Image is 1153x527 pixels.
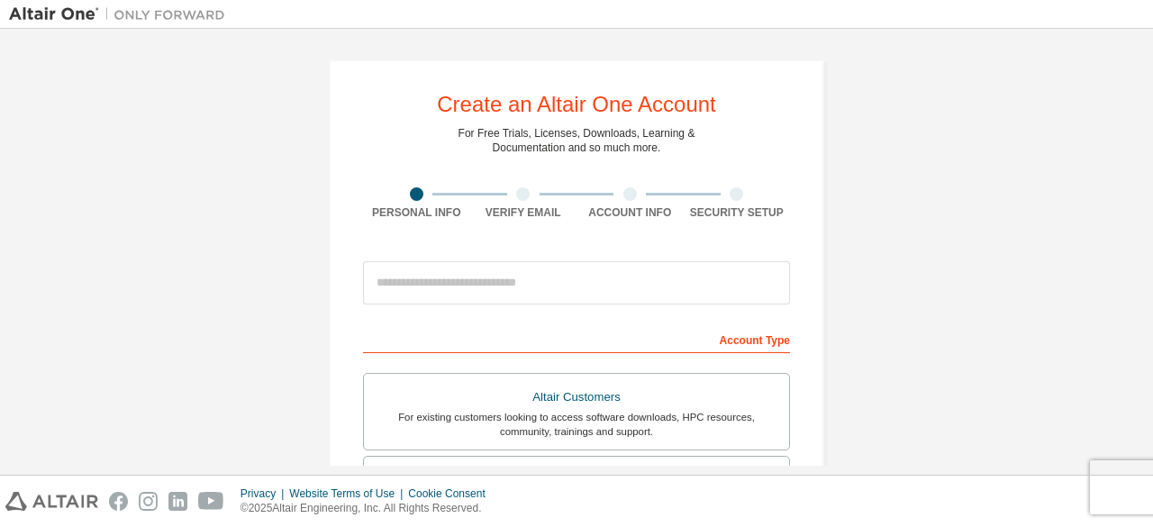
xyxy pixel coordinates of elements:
img: Altair One [9,5,234,23]
img: facebook.svg [109,492,128,511]
div: Create an Altair One Account [437,94,716,115]
img: altair_logo.svg [5,492,98,511]
img: linkedin.svg [168,492,187,511]
div: For Free Trials, Licenses, Downloads, Learning & Documentation and so much more. [458,126,695,155]
p: © 2025 Altair Engineering, Inc. All Rights Reserved. [241,501,496,516]
div: Cookie Consent [408,486,495,501]
div: Account Info [576,205,684,220]
div: Altair Customers [375,385,778,410]
div: For existing customers looking to access software downloads, HPC resources, community, trainings ... [375,410,778,439]
div: Account Type [363,324,790,353]
div: Security Setup [684,205,791,220]
img: instagram.svg [139,492,158,511]
div: Verify Email [470,205,577,220]
div: Privacy [241,486,289,501]
div: Personal Info [363,205,470,220]
div: Website Terms of Use [289,486,408,501]
img: youtube.svg [198,492,224,511]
